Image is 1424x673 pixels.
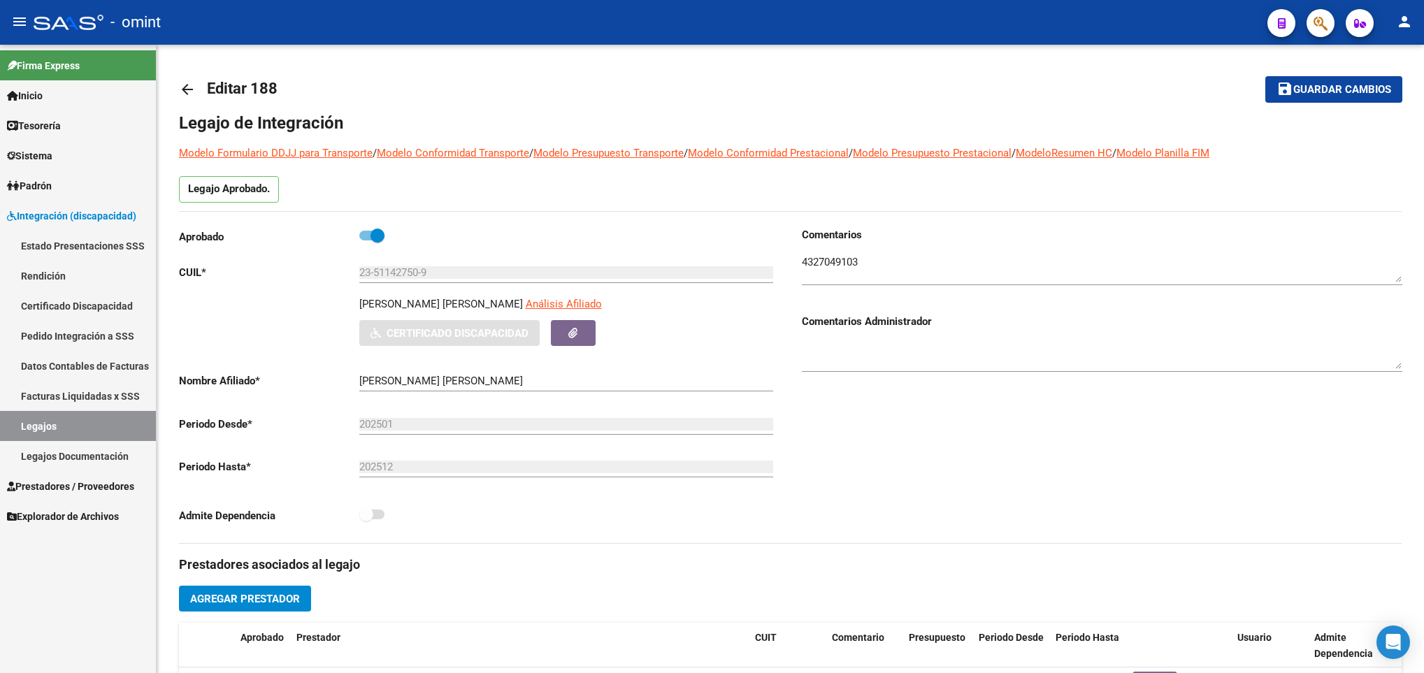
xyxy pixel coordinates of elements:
a: Modelo Conformidad Prestacional [688,147,849,159]
mat-icon: arrow_back [179,81,196,98]
mat-icon: save [1276,80,1293,97]
datatable-header-cell: Comentario [826,623,903,669]
p: Periodo Hasta [179,459,359,475]
span: Comentario [832,632,884,643]
button: Certificado Discapacidad [359,320,540,346]
a: Modelo Presupuesto Prestacional [853,147,1012,159]
p: CUIL [179,265,359,280]
datatable-header-cell: Presupuesto [903,623,973,669]
button: Agregar Prestador [179,586,311,612]
span: Admite Dependencia [1314,632,1373,659]
datatable-header-cell: Aprobado [235,623,291,669]
h1: Legajo de Integración [179,112,1402,134]
h3: Comentarios Administrador [802,314,1402,329]
span: Integración (discapacidad) [7,208,136,224]
div: Open Intercom Messenger [1376,625,1410,659]
mat-icon: person [1396,13,1413,30]
span: Usuario [1237,632,1272,643]
button: Guardar cambios [1265,76,1402,102]
datatable-header-cell: Admite Dependencia [1309,623,1386,669]
a: Modelo Formulario DDJJ para Transporte [179,147,373,159]
datatable-header-cell: Prestador [291,623,749,669]
span: Periodo Desde [979,632,1044,643]
p: Legajo Aprobado. [179,176,279,203]
span: Sistema [7,148,52,164]
span: Presupuesto [909,632,965,643]
span: Prestador [296,632,340,643]
span: Tesorería [7,118,61,133]
h3: Comentarios [802,227,1402,243]
a: Modelo Planilla FIM [1116,147,1209,159]
span: Aprobado [240,632,284,643]
a: Modelo Conformidad Transporte [377,147,529,159]
span: Prestadores / Proveedores [7,479,134,494]
a: Modelo Presupuesto Transporte [533,147,684,159]
a: ModeloResumen HC [1016,147,1112,159]
span: Inicio [7,88,43,103]
p: Admite Dependencia [179,508,359,523]
span: Análisis Afiliado [526,298,602,310]
p: [PERSON_NAME] [PERSON_NAME] [359,296,523,312]
p: Periodo Desde [179,417,359,432]
span: Guardar cambios [1293,84,1391,96]
span: Firma Express [7,58,80,73]
datatable-header-cell: Periodo Hasta [1050,623,1127,669]
p: Aprobado [179,229,359,245]
span: - omint [110,7,161,38]
datatable-header-cell: Periodo Desde [973,623,1050,669]
span: Certificado Discapacidad [387,327,528,340]
span: Editar 188 [207,80,278,97]
span: Agregar Prestador [190,593,300,605]
span: CUIT [755,632,777,643]
p: Nombre Afiliado [179,373,359,389]
datatable-header-cell: CUIT [749,623,826,669]
h3: Prestadores asociados al legajo [179,555,1402,574]
span: Periodo Hasta [1056,632,1119,643]
span: Padrón [7,178,52,194]
mat-icon: menu [11,13,28,30]
span: Explorador de Archivos [7,509,119,524]
datatable-header-cell: Usuario [1232,623,1309,669]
